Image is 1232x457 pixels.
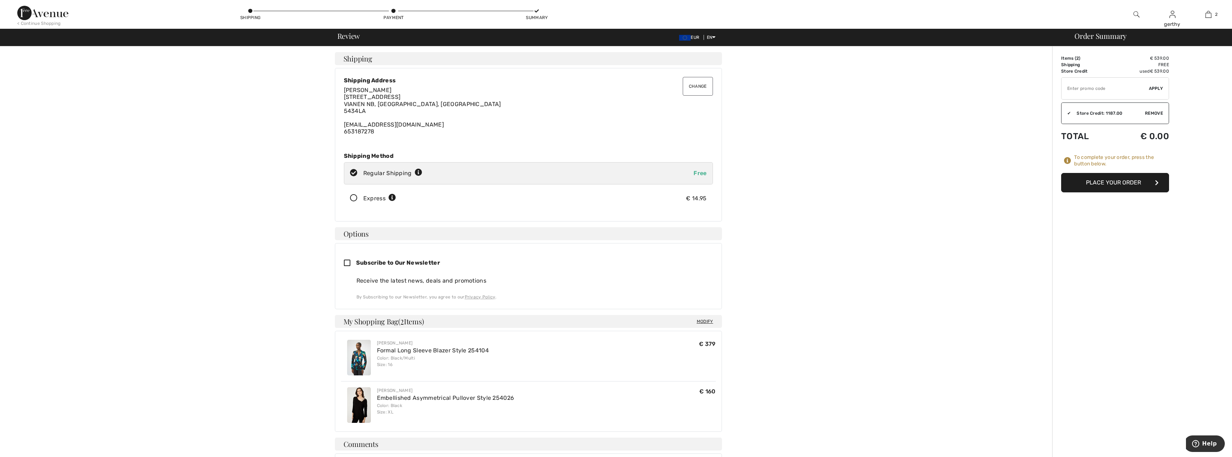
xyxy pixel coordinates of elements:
[1114,55,1169,61] td: € 539.00
[344,87,392,93] span: [PERSON_NAME]
[1150,69,1169,74] span: € 539.00
[337,32,360,40] span: Review
[356,294,713,300] div: By Subscribing to our Newsletter, you agree to our .
[1061,55,1114,61] td: Items ( )
[1074,154,1169,167] div: To complete your order, press the button below.
[377,394,514,401] a: Embellished Asymmetrical Pullover Style 254026
[377,340,489,346] div: [PERSON_NAME]
[679,35,691,41] img: Euro
[679,35,702,40] span: EUR
[347,340,371,375] img: Formal Long Sleeve Blazer Style 254104
[1076,56,1079,61] span: 2
[1133,10,1140,19] img: search the website
[707,35,716,40] span: EN
[344,55,372,62] span: Shipping
[683,77,713,96] button: Change
[356,259,440,266] span: Subscribe to Our Newsletter
[240,14,261,21] div: Shipping
[465,294,495,300] a: Privacy Policy
[377,387,514,394] div: [PERSON_NAME]
[344,93,501,114] span: [STREET_ADDRESS] VIANEN NB, [GEOGRAPHIC_DATA], [GEOGRAPHIC_DATA] 5434LA
[1191,10,1226,19] a: 2
[377,355,489,368] div: Color: Black/Multi Size: 16
[344,77,713,84] div: Shipping Address
[1061,173,1169,192] button: Place Your Order
[377,402,514,415] div: Color: Black Size: XL
[398,316,424,326] span: ( Items)
[1155,20,1190,28] div: gerthy
[1066,32,1228,40] div: Order Summary
[1061,61,1114,68] td: Shipping
[686,194,706,203] div: € 14.95
[1215,11,1218,18] span: 2
[1061,124,1114,148] td: Total
[1169,10,1176,19] img: My Info
[344,152,713,159] div: Shipping Method
[526,14,547,21] div: Summary
[1149,85,1163,92] span: Apply
[17,6,68,20] img: 1ère Avenue
[363,194,396,203] div: Express
[363,169,422,178] div: Regular Shipping
[17,20,61,27] div: < Continue Shopping
[1071,110,1145,116] div: Store Credit: 1187.00
[344,87,713,135] div: [EMAIL_ADDRESS][DOMAIN_NAME] 653187278
[335,438,722,451] h4: Comments
[356,277,713,285] div: Receive the latest news, deals and promotions
[1145,110,1163,116] span: Remove
[1061,68,1114,74] td: Store Credit
[1205,10,1211,19] img: My Bag
[1114,124,1169,148] td: € 0.00
[1061,110,1071,116] div: ✔
[1061,78,1149,99] input: Promo code
[1114,61,1169,68] td: Free
[335,315,722,328] h4: My Shopping Bag
[377,347,489,354] a: Formal Long Sleeve Blazer Style 254104
[699,388,716,395] span: € 160
[335,227,722,240] h4: Options
[400,316,404,325] span: 2
[1114,68,1169,74] td: used
[1169,11,1176,18] a: Sign In
[699,341,716,347] span: € 379
[347,387,371,423] img: Embellished Asymmetrical Pullover Style 254026
[383,14,404,21] div: Payment
[697,318,713,325] span: Modify
[694,170,706,177] span: Free
[1186,435,1225,453] iframe: Opens a widget where you can find more information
